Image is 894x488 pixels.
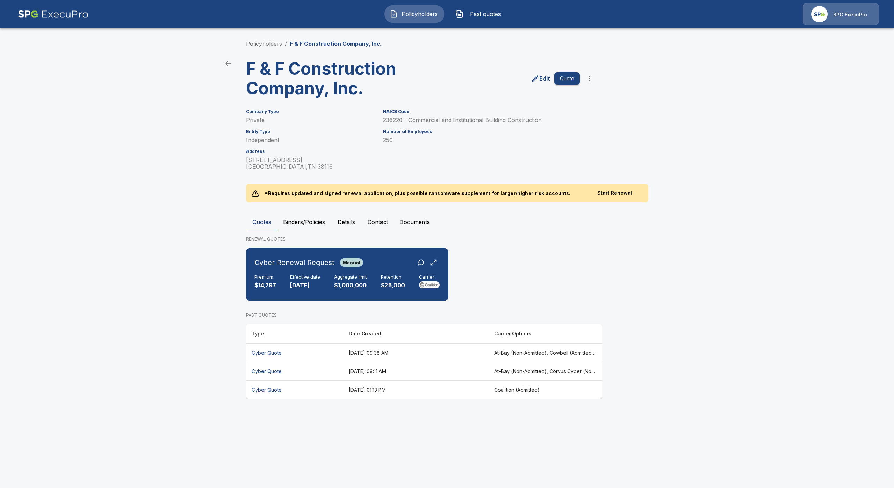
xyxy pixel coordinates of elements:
[383,137,580,143] p: 250
[390,10,398,18] img: Policyholders Icon
[246,362,343,380] th: Cyber Quote
[343,362,489,380] th: [DATE] 09:11 AM
[246,236,648,242] p: RENEWAL QUOTES
[246,39,382,48] nav: breadcrumb
[554,72,580,85] button: Quote
[381,274,405,280] h6: Retention
[489,380,602,399] th: Coalition (Admitted)
[530,73,552,84] a: edit
[246,214,278,230] button: Quotes
[246,312,602,318] p: PAST QUOTES
[246,343,343,362] th: Cyber Quote
[450,5,510,23] button: Past quotes IconPast quotes
[254,281,276,289] p: $14,797
[455,10,464,18] img: Past quotes Icon
[285,39,287,48] li: /
[811,6,828,22] img: Agency Icon
[246,137,375,143] p: Independent
[254,257,334,268] h6: Cyber Renewal Request
[246,324,343,344] th: Type
[290,281,320,289] p: [DATE]
[381,281,405,289] p: $25,000
[583,72,597,86] button: more
[246,129,375,134] h6: Entity Type
[419,274,440,280] h6: Carrier
[246,109,375,114] h6: Company Type
[246,40,282,47] a: Policyholders
[334,274,367,280] h6: Aggregate limit
[246,214,648,230] div: policyholder tabs
[539,74,550,83] p: Edit
[259,184,576,202] p: *Requires updated and signed renewal application, plus possible ransomware supplement for larger/...
[290,274,320,280] h6: Effective date
[383,109,580,114] h6: NAICS Code
[18,3,89,25] img: AA Logo
[383,129,580,134] h6: Number of Employees
[343,324,489,344] th: Date Created
[331,214,362,230] button: Details
[833,11,867,18] p: SPG ExecuPro
[278,214,331,230] button: Binders/Policies
[383,117,580,124] p: 236220 - Commercial and Institutional Building Construction
[221,57,235,71] a: back
[466,10,505,18] span: Past quotes
[246,59,419,98] h3: F & F Construction Company, Inc.
[334,281,367,289] p: $1,000,000
[343,380,489,399] th: [DATE] 01:13 PM
[254,274,276,280] h6: Premium
[803,3,879,25] a: Agency IconSPG ExecuPro
[394,214,435,230] button: Documents
[362,214,394,230] button: Contact
[587,187,643,200] button: Start Renewal
[489,324,602,344] th: Carrier Options
[419,281,440,288] img: Carrier
[489,362,602,380] th: At-Bay (Non-Admitted), Corvus Cyber (Non-Admitted), Tokio Marine TMHCC (Non-Admitted), Elpha (Non...
[343,343,489,362] th: [DATE] 09:38 AM
[246,157,375,170] p: [STREET_ADDRESS] [GEOGRAPHIC_DATA] , TN 38116
[340,260,363,265] span: Manual
[290,39,382,48] p: F & F Construction Company, Inc.
[246,380,343,399] th: Cyber Quote
[246,149,375,154] h6: Address
[384,5,444,23] button: Policyholders IconPolicyholders
[489,343,602,362] th: At-Bay (Non-Admitted), Cowbell (Admitted), Corvus Cyber (Non-Admitted), Tokio Marine TMHCC (Non-A...
[401,10,439,18] span: Policyholders
[246,117,375,124] p: Private
[246,324,602,399] table: responsive table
